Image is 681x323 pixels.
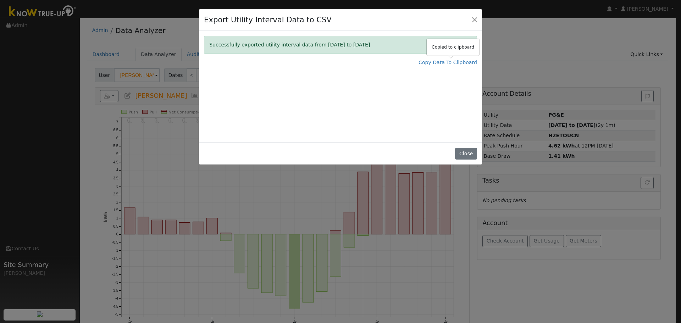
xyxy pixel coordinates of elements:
button: Close [462,36,477,54]
div: Successfully exported utility interval data from [DATE] to [DATE] [204,36,477,54]
a: Copy Data To Clipboard [419,59,477,66]
div: Copied to clipboard [427,39,479,56]
h4: Export Utility Interval Data to CSV [204,14,332,26]
button: Close [470,15,480,24]
button: Close [455,148,477,160]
